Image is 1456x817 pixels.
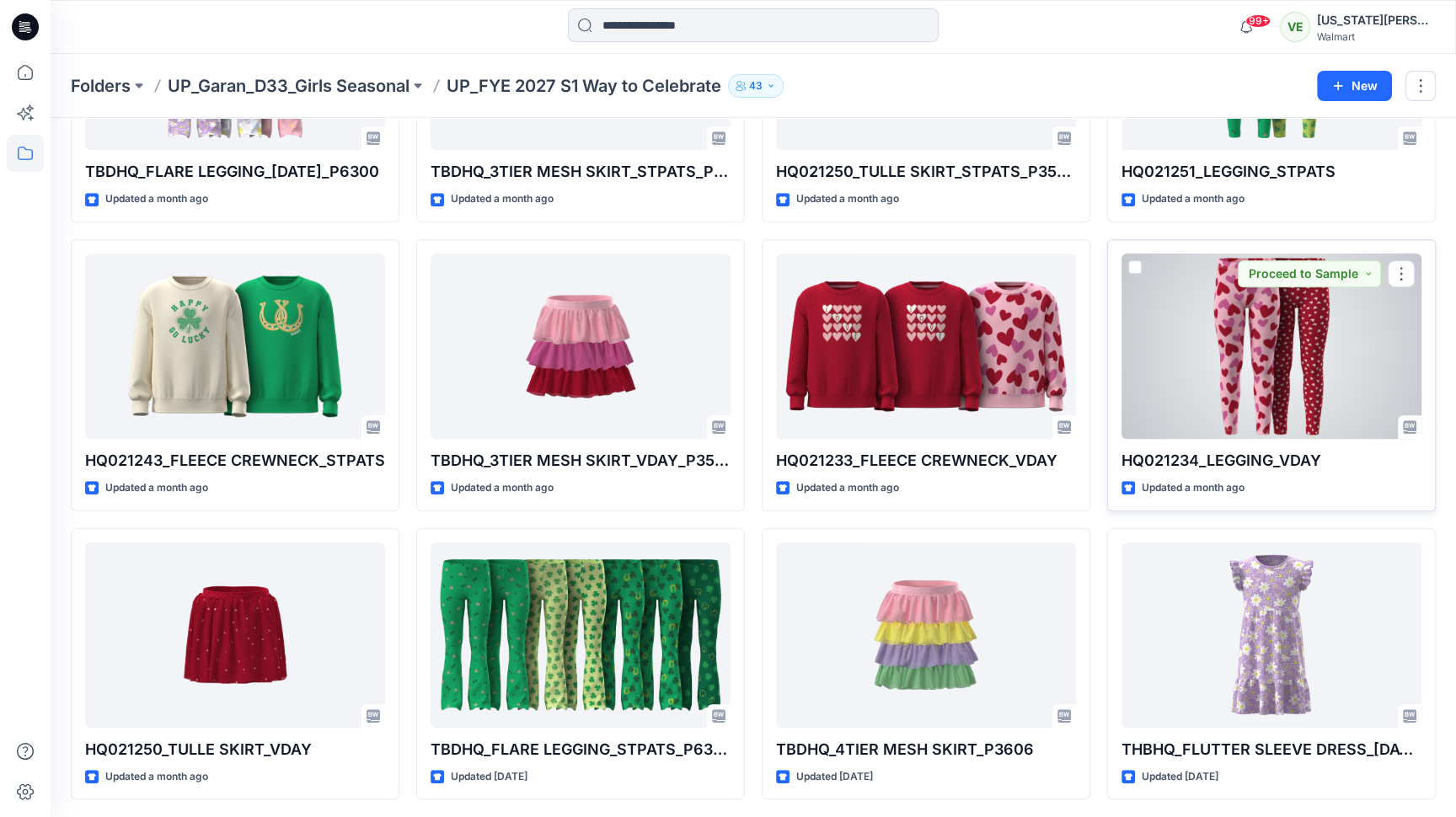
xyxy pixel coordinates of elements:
a: THBHQ_FLUTTER SLEEVE DRESS_EASTER_P3603 [1121,542,1421,728]
button: 43 [728,74,784,98]
p: Updated [DATE] [796,768,873,786]
a: HQ021233_FLEECE CREWNECK_VDAY [776,254,1076,439]
p: Updated [DATE] [1142,768,1218,786]
p: Updated a month ago [1142,190,1245,208]
p: Updated [DATE] [451,768,527,786]
a: TBDHQ_FLARE LEGGING_STPATS_P6300 [431,542,731,728]
p: HQ021250_TULLE SKIRT_STPATS_P3588 [776,160,1076,184]
p: Updated a month ago [105,479,208,497]
p: HQ021233_FLEECE CREWNECK_VDAY [776,449,1076,473]
p: HQ021243_FLEECE CREWNECK_STPATS [85,449,385,473]
a: HQ021243_FLEECE CREWNECK_STPATS [85,254,385,439]
p: THBHQ_FLUTTER SLEEVE DRESS_[DATE]_P3603 [1121,738,1421,761]
p: Updated a month ago [105,190,208,208]
a: TBDHQ_4TIER MESH SKIRT_P3606 [776,542,1076,728]
p: Updated a month ago [451,190,554,208]
p: HQ021250_TULLE SKIRT_VDAY [85,738,385,761]
a: HQ021250_TULLE SKIRT_VDAY [85,542,385,728]
p: Updated a month ago [451,479,554,497]
p: 43 [749,77,763,95]
a: HQ021234_LEGGING_VDAY [1121,254,1421,439]
p: TBDHQ_3TIER MESH SKIRT_VDAY_P3574 [431,449,731,473]
p: HQ021234_LEGGING_VDAY [1121,449,1421,473]
p: UP_FYE 2027 S1 Way to Celebrate [447,74,721,98]
p: TBDHQ_3TIER MESH SKIRT_STPATS_P3574 [431,160,731,184]
p: Updated a month ago [796,479,899,497]
p: HQ021251_LEGGING_STPATS [1121,160,1421,184]
p: Updated a month ago [796,190,899,208]
a: UP_Garan_D33_Girls Seasonal [168,74,409,98]
button: New [1317,71,1392,101]
span: 99+ [1245,14,1271,28]
div: VE [1280,12,1310,42]
div: Walmart [1317,30,1435,43]
p: TBDHQ_FLARE LEGGING_[DATE]_P6300 [85,160,385,184]
p: TBDHQ_4TIER MESH SKIRT_P3606 [776,738,1076,761]
a: TBDHQ_3TIER MESH SKIRT_VDAY_P3574 [431,254,731,439]
div: [US_STATE][PERSON_NAME] [1317,10,1435,30]
p: Updated a month ago [1142,479,1245,497]
p: TBDHQ_FLARE LEGGING_STPATS_P6300 [431,738,731,761]
p: Updated a month ago [105,768,208,786]
a: Folders [71,74,131,98]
